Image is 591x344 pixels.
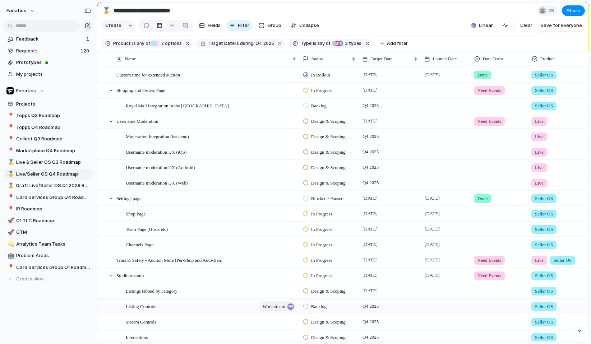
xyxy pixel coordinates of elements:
button: 📍 [6,147,14,154]
span: Q4 2025 [361,101,380,110]
span: [DATE] [361,240,379,249]
span: Studio revamp [116,271,144,279]
button: Clear [517,20,535,31]
button: 🥇 [101,5,112,17]
span: Card Services Group Q4 Roadmap [16,194,91,201]
a: 🚀GTM [4,227,93,238]
a: 📍Marketplace Q4 Roadmap [4,145,93,156]
span: Royal Mail integration in the [GEOGRAPHIC_DATA] [126,101,229,110]
span: Fields [208,22,221,29]
button: Linear [468,20,496,31]
span: Target Date [208,40,235,47]
span: [DATE] [423,240,442,249]
span: fanatics [6,7,26,14]
button: 📍 [6,124,14,131]
button: Share [562,5,585,16]
span: [DATE] [423,70,442,79]
span: [DATE] [423,271,442,280]
span: Need Events [477,87,501,94]
span: Q4 2025 [361,132,380,141]
button: 🥇 [6,159,14,166]
a: 🚀Q1 TLC Roadmap [4,215,93,226]
a: 📍IR Roadmap [4,204,93,214]
span: Fanatics [16,87,36,94]
a: 🥇Live & Seller OS Q3 Roadmap [4,157,93,168]
span: Linear [479,22,493,29]
span: [DATE] [423,225,442,233]
button: isduring [235,39,255,47]
div: 🚀 [8,228,13,237]
span: Channels Page [126,240,153,248]
span: Username moderation UX (iOS) [126,148,186,156]
a: Requests120 [4,46,93,56]
span: is [235,40,239,47]
button: 📍 [6,194,14,201]
span: Add filter [387,40,408,47]
div: 📍 [8,123,13,131]
button: Q4 2025 [254,39,276,47]
a: 📍Card Services Group Q4 Roadmap [4,192,93,203]
button: Collapse [288,20,322,31]
div: 🥇 [8,170,13,178]
span: Analytics Team Tasks [16,241,91,248]
div: 📍 [8,112,13,120]
button: 💫 [6,241,14,248]
button: fanatics [3,5,39,17]
a: 📍Topps Q3 Roadmap [4,110,93,121]
span: Shop Page [126,209,146,218]
div: 📍Topps Q4 Roadmap [4,122,93,133]
span: [DATE] [423,209,442,218]
span: Seller OS [535,87,553,94]
span: Interactions [126,333,148,341]
span: Collapse [299,22,319,29]
span: Data Team [483,55,503,62]
a: Feedback1 [4,34,93,45]
span: Seller OS [535,241,553,248]
div: 💫 [8,240,13,248]
span: workstream [263,302,285,312]
span: [DATE] [361,271,379,280]
button: 🚀 [6,229,14,236]
span: Seller OS [535,71,553,79]
span: Prototypes [16,59,91,66]
span: [DATE] [361,256,379,264]
a: Projects [4,99,93,110]
button: Add filter [376,38,412,48]
span: [DATE] [361,70,379,79]
span: Requests [16,47,78,55]
span: [DATE] [361,287,379,295]
span: Q1 TLC Roadmap [16,217,91,224]
span: Type [301,40,311,47]
span: Backlog [311,102,327,110]
a: 🥇Draft Live/Seller OS Q1 2026 Roadmap [4,180,93,191]
button: isany of [311,39,332,47]
span: Target Date [371,55,393,62]
span: is [132,40,136,47]
span: Backlog [311,303,327,310]
span: [DATE] [361,209,379,218]
span: Live [535,180,544,187]
span: 28 [548,7,556,14]
span: Shipping and Orders Page [116,86,165,94]
a: 🥇Live/Seller OS Q4 Roadmap [4,169,93,180]
span: Need Events [477,272,501,279]
div: 💫Analytics Team Tasks [4,239,93,250]
span: Seller OS [535,288,553,295]
a: Prototypes [4,57,93,68]
span: Seller OS [554,257,572,264]
span: Seller OS [535,334,553,341]
span: Team Page (Hosts etc) [126,225,168,233]
span: Create [105,22,121,29]
span: [DATE] [361,117,379,125]
span: Done [477,71,488,79]
button: Save for everyone [537,20,585,31]
span: Seller OS [535,226,553,233]
button: 📍 [6,205,14,213]
span: Design & Scoping [311,149,346,156]
div: 🥇 [8,158,13,167]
